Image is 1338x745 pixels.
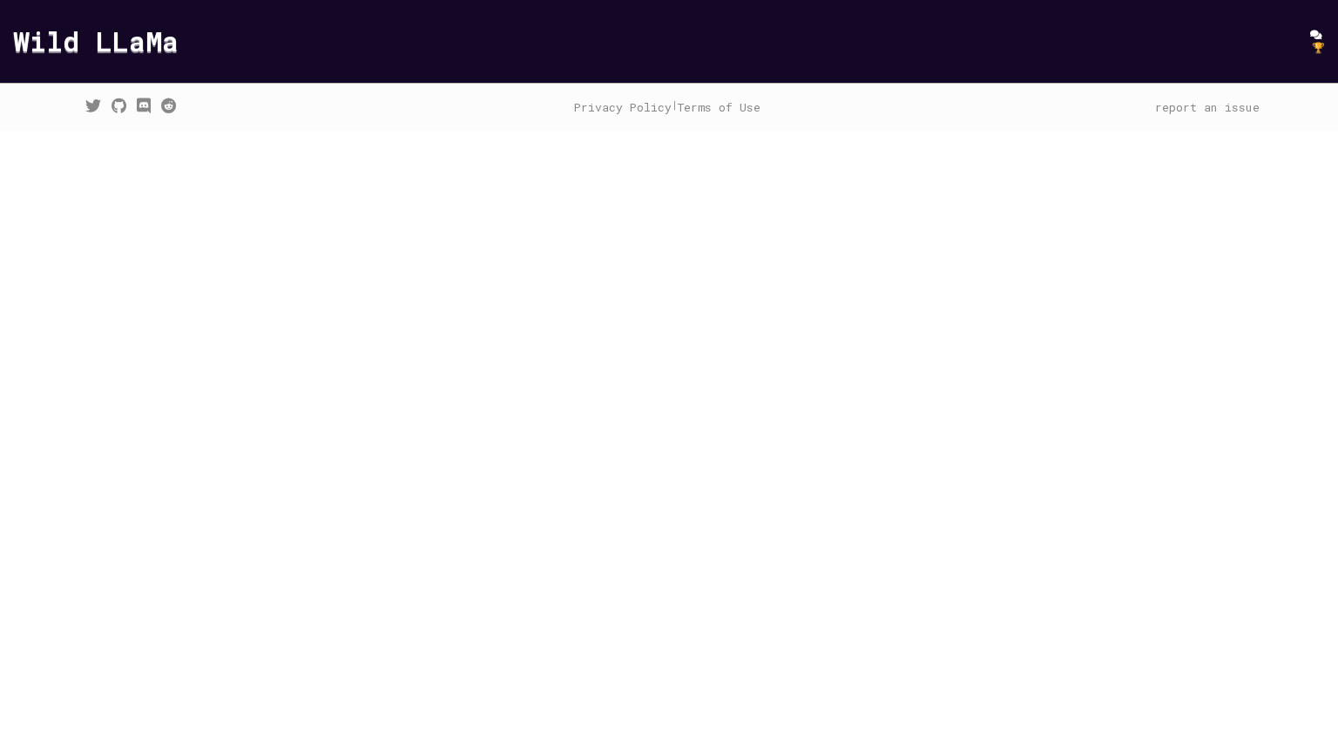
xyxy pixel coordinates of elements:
a: Terms of Use [677,99,760,115]
div: | [574,99,760,115]
span: 🏆 [1312,40,1325,54]
a: Privacy Policy [574,99,672,115]
a: report an issue [1155,99,1260,115]
a: Wild LLaMa [13,22,179,59]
